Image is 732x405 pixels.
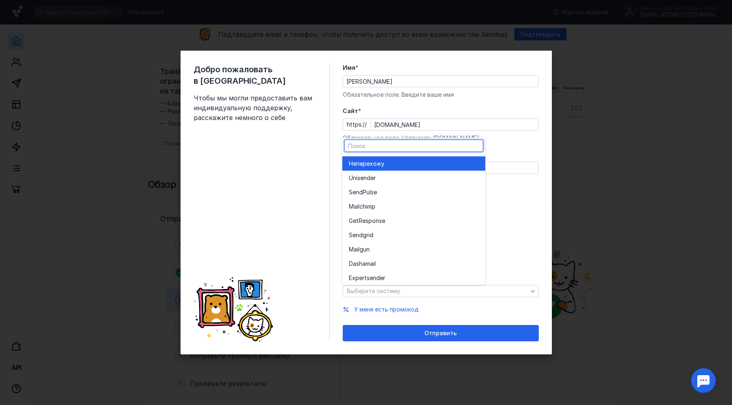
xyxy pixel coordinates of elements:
[342,185,485,199] button: SendPulse
[342,199,485,214] button: Mailchimp
[343,64,355,72] span: Имя
[372,202,375,211] span: p
[342,242,485,256] button: Mailgun
[343,285,539,297] button: Выберите систему
[355,274,385,282] span: pertsender
[354,306,419,313] span: У меня есть промокод
[343,107,358,115] span: Cайт
[353,217,385,225] span: etResponse
[342,271,485,285] button: Expertsender
[368,231,373,239] span: id
[349,188,374,196] span: SendPuls
[349,260,375,268] span: Dashamai
[342,171,485,185] button: Unisender
[349,160,356,168] span: Не
[343,325,539,341] button: Отправить
[424,330,457,337] span: Отправить
[349,202,372,211] span: Mailchim
[343,91,539,99] div: Обязательное поле. Введите ваше имя
[342,156,485,171] button: Неперехожу
[349,217,353,225] span: G
[349,231,368,239] span: Sendgr
[375,260,376,268] span: l
[342,228,485,242] button: Sendgrid
[342,256,485,271] button: Dashamail
[194,93,316,122] span: Чтобы мы могли предоставить вам индивидуальную поддержку, расскажите немного о себе
[194,64,316,87] span: Добро пожаловать в [GEOGRAPHIC_DATA]
[374,174,376,182] span: r
[345,140,483,151] input: Поиск
[349,245,359,254] span: Mail
[356,160,384,168] span: перехожу
[374,188,377,196] span: e
[349,274,355,282] span: Ex
[342,154,485,285] div: grid
[347,287,400,294] span: Выберите систему
[349,174,374,182] span: Unisende
[342,214,485,228] button: GetResponse
[343,134,539,142] div: Обязательное поле. Например: [DOMAIN_NAME]
[354,305,419,314] button: У меня есть промокод
[359,245,370,254] span: gun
